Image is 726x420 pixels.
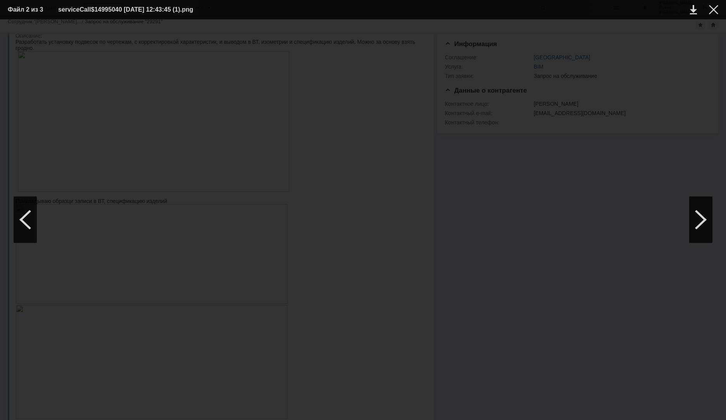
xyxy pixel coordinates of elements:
[709,5,718,14] div: Закрыть окно (Esc)
[2,12,274,153] img: download
[690,5,697,14] div: Скачать файл
[58,5,213,14] div: serviceCall$14995040 [DATE] 12:43:45 (1).png
[689,196,712,243] div: Следующий файл
[14,196,37,243] div: Предыдущий файл
[8,7,47,13] div: Файл 2 из 3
